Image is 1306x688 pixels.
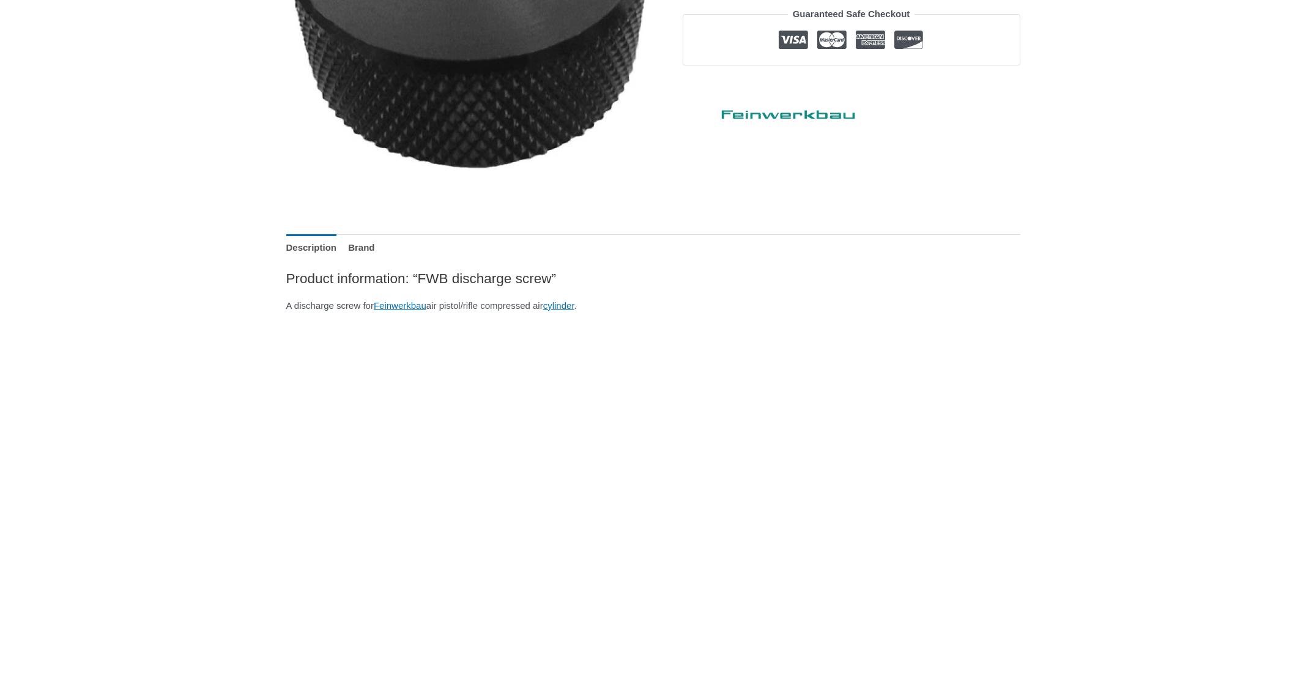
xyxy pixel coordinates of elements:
a: cylinder [543,300,574,311]
p: A discharge screw for air pistol/rifle compressed air . [286,297,1020,314]
legend: Guaranteed Safe Checkout [788,6,915,23]
h2: Product information: “FWB discharge screw” [286,270,1020,287]
a: Brand [348,234,374,261]
a: Feinwerkbau [374,300,426,311]
iframe: Customer reviews powered by Trustpilot [683,75,1020,89]
a: Description [286,234,337,261]
a: Feinwerkbau [683,98,866,125]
